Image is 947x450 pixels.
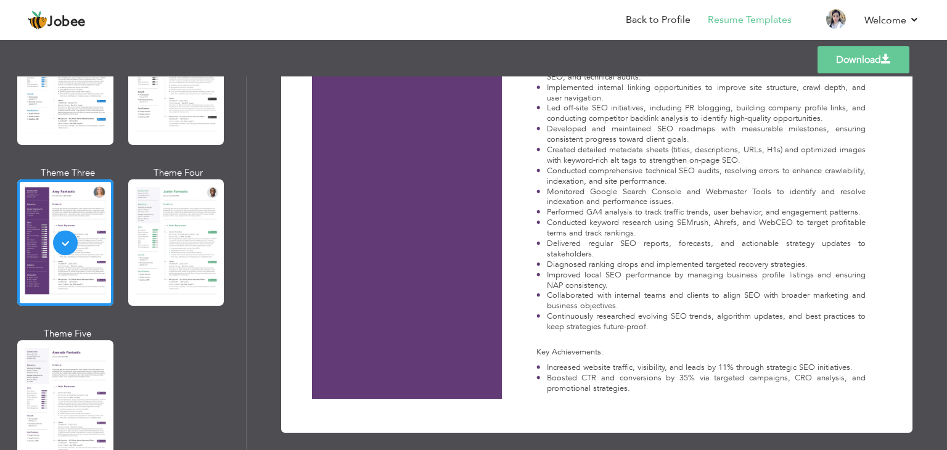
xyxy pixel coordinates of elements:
span: Jobee [47,15,86,29]
div: Theme Three [20,166,116,179]
div: Theme Five [20,327,116,340]
div: Key Projects SEO Optimization for [PERSON_NAME]’s Gifts (E-Commerce Boutique, [GEOGRAPHIC_DATA]) ... [515,5,872,399]
li: Delivered regular SEO reports, forecasts, and actionable strategy updates to stakeholders. [536,239,866,260]
li: Improved local SEO performance by managing business profile listings and ensuring NAP consistency. [536,270,866,291]
a: Back to Profile [626,13,691,27]
img: Profile Img [826,9,846,29]
li: Led off-site SEO initiatives, including PR blogging, building company profile links, and conducti... [536,103,866,124]
div: Theme Four [131,166,227,179]
li: Developed and maintained SEO roadmaps with measurable milestones, ensuring consistent progress to... [536,124,866,145]
li: Boosted CTR and conversions by 35% via targeted campaigns, CRO analysis, and promotional strategies. [536,373,866,394]
li: Increased website traffic, visibility, and leads by 11% through strategic SEO initiatives. [536,362,866,373]
li: Diagnosed ranking drops and implemented targeted recovery strategies. [536,260,866,270]
a: Jobee [28,10,86,30]
li: Monitored Google Search Console and Webmaster Tools to identify and resolve indexation and perfor... [536,187,866,208]
li: Implemented internal linking opportunities to improve site structure, crawl depth, and user navig... [536,83,866,104]
li: Created detailed metadata sheets (titles, descriptions, URLs, H1s) and optimized images with keyw... [536,145,866,166]
img: jobee.io [28,10,47,30]
li: Conducted comprehensive technical SEO audits, resolving errors to enhance crawlability, indexatio... [536,166,866,187]
a: Download [818,46,909,73]
li: Continuously researched evolving SEO trends, algorithm updates, and best practices to keep strate... [536,311,866,332]
li: Collaborated with internal teams and clients to align SEO with broader marketing and business obj... [536,290,866,311]
li: Performed GA4 analysis to track traffic trends, user behavior, and engagement patterns. [536,207,866,218]
a: Welcome [864,13,919,28]
li: Conducted keyword research using SEMrush, Ahrefs, and WebCEO to target profitable terms and track... [536,218,866,239]
a: Resume Templates [708,13,792,27]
